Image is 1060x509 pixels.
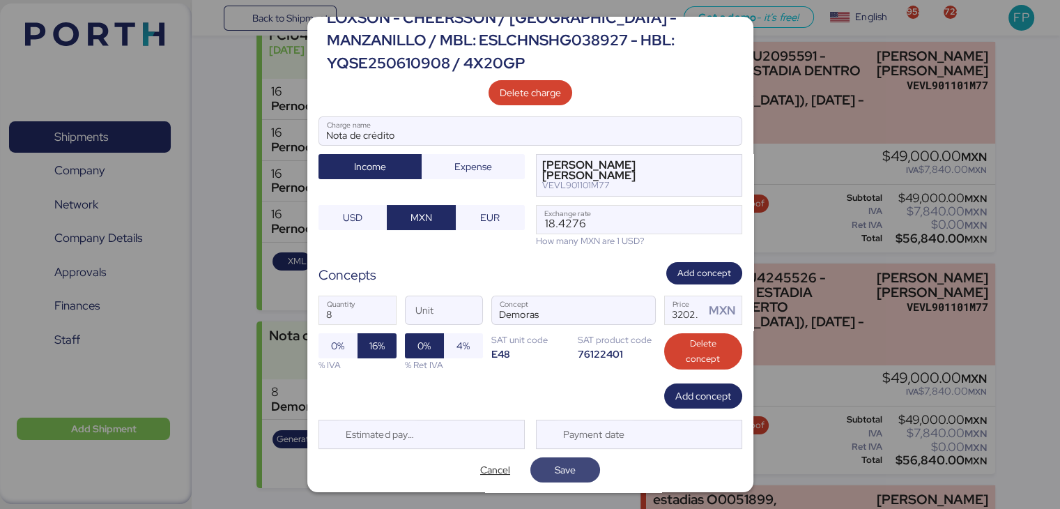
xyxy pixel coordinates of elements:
button: EUR [456,205,525,230]
span: Cancel [480,462,510,478]
button: ConceptConcept [626,300,655,329]
input: Quantity [319,296,396,324]
span: Delete concept [675,336,731,367]
span: Add concept [677,266,731,281]
button: Income [318,154,422,179]
input: Exchange rate [537,206,742,234]
span: EUR [480,209,500,226]
span: Income [354,158,386,175]
span: Delete charge [500,84,561,101]
div: % IVA [318,358,397,372]
div: % Ret IVA [405,358,483,372]
span: 0% [331,337,344,354]
div: How many MXN are 1 USD? [536,234,742,248]
button: Add concept [664,383,742,409]
button: Save [530,457,600,483]
button: Add concept [666,262,742,285]
button: USD [318,205,387,230]
button: 4% [444,333,483,358]
button: 16% [358,333,397,358]
span: 0% [417,337,431,354]
div: [PERSON_NAME] [PERSON_NAME] [542,160,714,181]
span: Add concept [675,388,731,404]
button: Delete charge [489,80,572,105]
span: 4% [456,337,470,354]
div: 76122401 [578,347,656,360]
span: 16% [369,337,385,354]
input: Unit [406,296,482,324]
div: VEVL901101M77 [542,181,714,190]
button: Expense [422,154,525,179]
div: SAT product code [578,333,656,347]
button: 0% [405,333,444,358]
span: Save [555,462,576,478]
input: Concept [492,296,622,324]
button: MXN [387,205,456,230]
div: E48 [491,347,569,360]
input: Price [665,296,705,324]
span: USD [343,209,362,226]
div: MXN [709,302,741,319]
div: Concepts [318,265,376,285]
div: SAT unit code [491,333,569,347]
button: 0% [318,333,358,358]
div: LOXSON - CHEERSSON / [GEOGRAPHIC_DATA] - MANZANILLO / MBL: ESLCHNSHG038927 - HBL: YQSE250610908 /... [327,7,742,75]
button: Delete concept [664,333,742,370]
button: Cancel [461,457,530,483]
span: Expense [454,158,492,175]
span: MXN [410,209,432,226]
input: Charge name [319,117,742,145]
